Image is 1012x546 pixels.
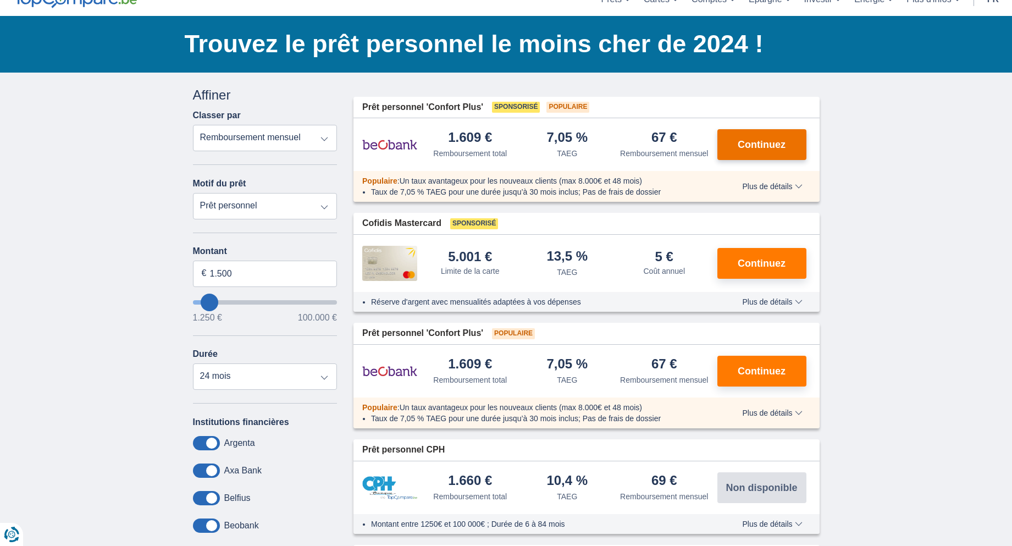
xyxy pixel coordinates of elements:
[362,403,397,412] span: Populaire
[362,476,417,500] img: pret personnel CPH Banque
[193,300,338,305] input: wantToBorrow
[224,493,251,503] label: Belfius
[362,444,445,456] span: Prêt personnel CPH
[492,102,540,113] span: Sponsorisé
[742,298,802,306] span: Plus de détails
[620,374,708,385] div: Remboursement mensuel
[546,102,589,113] span: Populaire
[362,131,417,158] img: pret personnel Beobank
[193,349,218,359] label: Durée
[620,148,708,159] div: Remboursement mensuel
[734,520,810,528] button: Plus de détails
[193,179,246,189] label: Motif du prêt
[738,258,786,268] span: Continuez
[717,356,806,387] button: Continuez
[433,148,507,159] div: Remboursement total
[546,131,588,146] div: 7,05 %
[400,177,642,185] span: Un taux avantageux pour les nouveaux clients (max 8.000€ et 48 mois)
[441,266,500,277] div: Limite de la carte
[362,357,417,385] img: pret personnel Beobank
[742,409,802,417] span: Plus de détails
[738,366,786,376] span: Continuez
[298,313,337,322] span: 100.000 €
[224,521,259,531] label: Beobank
[433,374,507,385] div: Remboursement total
[433,491,507,502] div: Remboursement total
[557,267,577,278] div: TAEG
[742,183,802,190] span: Plus de détails
[651,474,677,489] div: 69 €
[655,250,673,263] div: 5 €
[546,474,588,489] div: 10,4 %
[717,129,806,160] button: Continuez
[557,374,577,385] div: TAEG
[362,101,483,114] span: Prêt personnel 'Confort Plus'
[546,357,588,372] div: 7,05 %
[224,466,262,476] label: Axa Bank
[371,296,710,307] li: Réserve d'argent avec mensualités adaptées à vos dépenses
[717,248,806,279] button: Continuez
[557,148,577,159] div: TAEG
[224,438,255,448] label: Argenta
[726,483,798,493] span: Non disponible
[371,413,710,424] li: Taux de 7,05 % TAEG pour une durée jusqu’à 30 mois inclus; Pas de frais de dossier
[742,520,802,528] span: Plus de détails
[450,218,498,229] span: Sponsorisé
[353,175,719,186] div: :
[546,250,588,264] div: 13,5 %
[193,111,241,120] label: Classer par
[193,86,338,104] div: Affiner
[734,182,810,191] button: Plus de détails
[651,131,677,146] div: 67 €
[193,246,338,256] label: Montant
[193,417,289,427] label: Institutions financières
[643,266,685,277] div: Coût annuel
[185,27,820,61] h1: Trouvez le prêt personnel le moins cher de 2024 !
[448,250,492,263] div: 5.001 €
[734,409,810,417] button: Plus de détails
[362,217,441,230] span: Cofidis Mastercard
[651,357,677,372] div: 67 €
[371,519,710,530] li: Montant entre 1250€ et 100 000€ ; Durée de 6 à 84 mois
[492,328,535,339] span: Populaire
[202,267,207,280] span: €
[400,403,642,412] span: Un taux avantageux pour les nouveaux clients (max 8.000€ et 48 mois)
[448,474,492,489] div: 1.660 €
[353,402,719,413] div: :
[362,246,417,281] img: pret personnel Cofidis CC
[448,131,492,146] div: 1.609 €
[193,313,222,322] span: 1.250 €
[448,357,492,372] div: 1.609 €
[620,491,708,502] div: Remboursement mensuel
[362,177,397,185] span: Populaire
[362,327,483,340] span: Prêt personnel 'Confort Plus'
[557,491,577,502] div: TAEG
[717,472,806,503] button: Non disponible
[734,297,810,306] button: Plus de détails
[738,140,786,150] span: Continuez
[371,186,710,197] li: Taux de 7,05 % TAEG pour une durée jusqu’à 30 mois inclus; Pas de frais de dossier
